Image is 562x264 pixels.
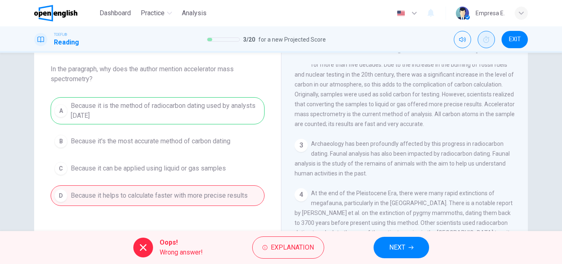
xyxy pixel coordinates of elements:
[454,31,471,48] div: Mute
[476,8,505,18] div: Empresa E.
[137,6,175,21] button: Practice
[182,8,207,18] span: Analysis
[295,188,308,201] div: 4
[141,8,165,18] span: Practice
[478,31,495,48] div: Show
[509,36,521,43] span: EXIT
[456,7,469,20] img: Profile picture
[160,238,203,248] span: Oops!
[51,64,265,84] span: In the paragraph, why does the author mention accelerator mass spectrometry?
[34,5,96,21] a: OpenEnglish logo
[96,6,134,21] button: Dashboard
[374,237,429,258] button: NEXT
[34,5,77,21] img: OpenEnglish logo
[271,242,314,253] span: Explanation
[502,31,528,48] button: EXIT
[179,6,210,21] button: Analysis
[389,242,405,253] span: NEXT
[295,139,308,152] div: 3
[54,32,67,37] span: TOEFL®
[160,248,203,257] span: Wrong answer!
[252,236,324,259] button: Explanation
[100,8,131,18] span: Dashboard
[54,37,79,47] h1: Reading
[258,35,326,44] span: for a new Projected Score
[243,35,255,44] span: 3 / 20
[396,10,406,16] img: en
[295,140,510,177] span: Archaeology has been profoundly affected by this progress in radiocarbon dating. Faunal analysis ...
